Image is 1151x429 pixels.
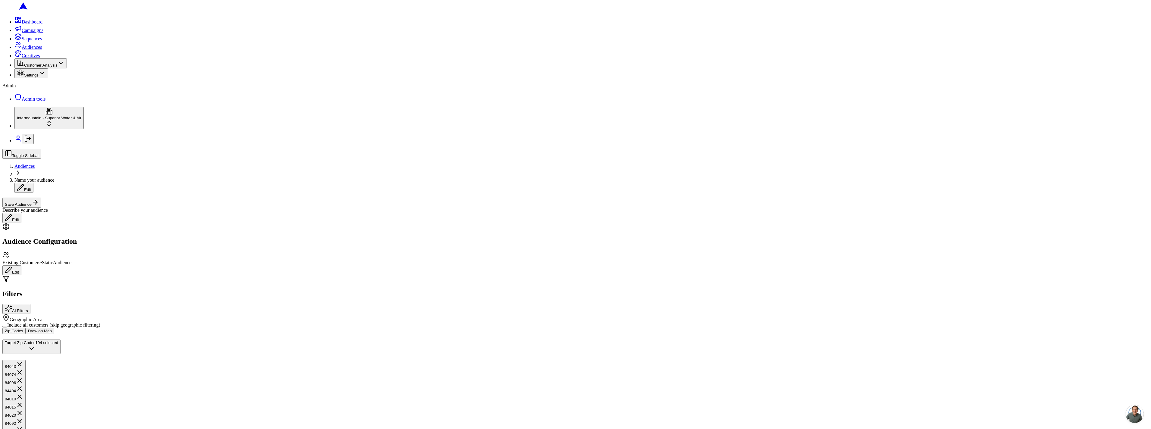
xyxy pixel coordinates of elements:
span: Toggle Sidebar [12,153,39,158]
button: Log out [22,134,34,144]
label: Include all customers (skip geographic filtering) [7,322,100,327]
span: Target Zip Codes [5,340,36,345]
nav: breadcrumb [2,164,1149,193]
a: Sequences [14,36,42,41]
h2: Audience Configuration [2,237,1149,246]
div: 84043 [5,361,23,369]
span: Settings [24,73,39,77]
div: 84096 [5,377,23,385]
a: Creatives [14,53,40,58]
div: 84015 [5,401,23,409]
h2: Filters [2,290,1149,298]
span: Creatives [22,53,40,58]
button: Toggle Sidebar [2,149,41,159]
button: Edit [2,213,21,223]
div: Admin [2,83,1149,89]
span: Audiences [22,45,42,50]
span: Static Audience [42,260,71,265]
div: 84404 [5,385,23,393]
span: Dashboard [22,19,42,24]
span: • [40,260,42,265]
span: Campaigns [22,28,43,33]
div: 84074 [5,369,23,377]
button: Save Audience [2,198,41,208]
button: Zip Codes [2,328,26,334]
span: Sequences [22,36,42,41]
button: Intermountain - Superior Water & Air [14,107,84,129]
button: Edit [2,265,21,275]
span: Customer Analysis [24,63,57,67]
a: Audiences [14,164,35,169]
span: Name your audience [14,177,54,183]
button: Edit [14,183,33,193]
span: Edit [24,187,31,192]
span: Describe your audience [2,208,48,213]
a: Dashboard [14,19,42,24]
div: 84010 [5,393,23,401]
span: Existing Customers [2,260,40,265]
span: 194 selected [36,340,58,345]
span: Admin tools [22,96,46,102]
span: Intermountain - Superior Water & Air [17,116,81,120]
div: 84020 [5,409,23,418]
a: Admin tools [14,96,46,102]
a: Audiences [14,45,42,50]
a: Campaigns [14,28,43,33]
button: AI Filters [2,304,30,314]
span: Edit [12,218,19,222]
div: Geographic Area [2,314,1149,322]
a: Open chat [1126,405,1144,423]
span: AI Filters [12,308,28,313]
div: 84092 [5,418,23,426]
button: Draw on Map [26,328,54,334]
button: Settings [14,68,48,78]
button: Target Zip Codes194 selected [2,340,61,354]
button: Customer Analysis [14,58,67,68]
